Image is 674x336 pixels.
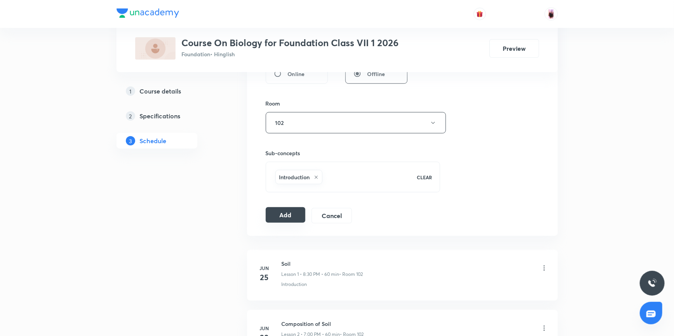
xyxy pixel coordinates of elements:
[545,7,558,21] img: Baishali Das
[117,83,222,99] a: 1Course details
[257,265,272,272] h6: Jun
[266,207,306,223] button: Add
[282,260,363,268] h6: Soil
[126,87,135,96] p: 1
[266,149,441,157] h6: Sub-concepts
[648,279,657,288] img: ttu
[257,272,272,283] h4: 25
[140,111,181,121] h5: Specifications
[266,99,280,107] h6: Room
[117,9,179,20] a: Company Logo
[312,208,352,223] button: Cancel
[126,136,135,145] p: 3
[140,87,181,96] h5: Course details
[135,37,176,60] img: B6F3327C-C38E-4A03-9961-47C71E570910_plus.png
[476,10,483,17] img: avatar
[266,112,446,133] button: 102
[489,39,539,58] button: Preview
[117,108,222,124] a: 2Specifications
[367,70,385,78] span: Offline
[126,111,135,121] p: 2
[417,174,432,181] p: CLEAR
[257,325,272,332] h6: Jun
[288,70,305,78] span: Online
[282,320,364,328] h6: Composition of Soil
[282,281,307,288] p: Introduction
[140,136,167,145] h5: Schedule
[182,50,399,58] p: Foundation • Hinglish
[182,37,399,48] h3: Course On Biology for Foundation Class VII 1 2026
[279,173,310,181] h6: Introduction
[474,8,486,20] button: avatar
[340,271,363,278] p: • Room 102
[117,9,179,18] img: Company Logo
[282,271,340,278] p: Lesson 1 • 8:30 PM • 60 min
